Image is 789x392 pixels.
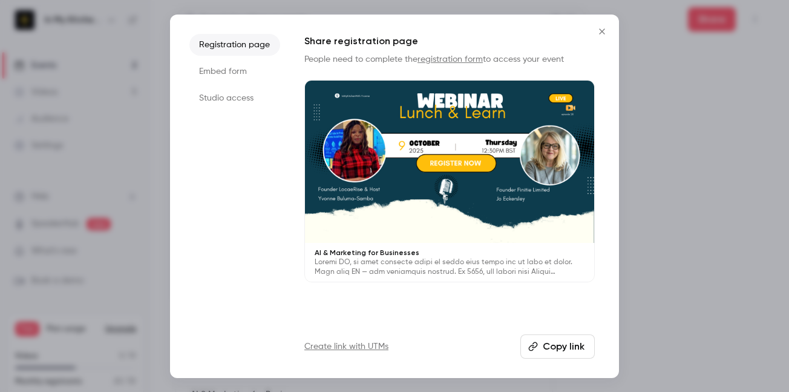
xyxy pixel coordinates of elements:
button: Close [590,19,614,44]
li: Studio access [189,87,280,109]
button: Copy link [520,334,595,359]
li: Registration page [189,34,280,56]
a: registration form [417,55,483,64]
a: AI & Marketing for BusinessesLoremi DO, si amet consecte adipi el seddo eius tempo inc ut labo et... [304,80,595,283]
p: AI & Marketing for Businesses [315,248,584,257]
h1: Share registration page [304,34,595,48]
a: Create link with UTMs [304,341,388,353]
li: Embed form [189,61,280,82]
p: People need to complete the to access your event [304,53,595,65]
p: Loremi DO, si amet consecte adipi el seddo eius tempo inc ut labo et dolor. Magn aliq EN — adm ve... [315,257,584,277]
